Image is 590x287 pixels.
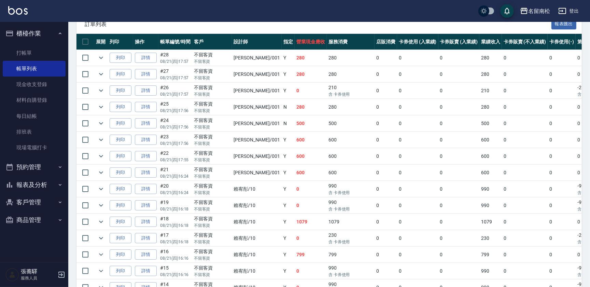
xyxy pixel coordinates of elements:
[96,53,106,63] button: expand row
[548,230,576,246] td: 0
[375,247,397,263] td: 0
[110,53,131,63] button: 列印
[397,115,438,132] td: 0
[232,115,282,132] td: [PERSON_NAME] /001
[194,68,230,75] div: 不留客資
[502,214,548,230] td: 0
[158,181,192,197] td: #20
[135,200,157,211] a: 詳情
[438,165,480,181] td: 0
[194,58,230,65] p: 不留客資
[327,83,375,99] td: 210
[232,165,282,181] td: [PERSON_NAME] /001
[295,148,327,164] td: 600
[3,176,66,194] button: 報表及分析
[479,115,502,132] td: 500
[397,83,438,99] td: 0
[548,197,576,214] td: 0
[96,151,106,161] button: expand row
[327,99,375,115] td: 280
[295,50,327,66] td: 280
[375,66,397,82] td: 0
[502,83,548,99] td: 0
[282,66,295,82] td: Y
[160,222,191,229] p: 08/21 (四) 16:18
[397,66,438,82] td: 0
[282,247,295,263] td: Y
[3,77,66,92] a: 現金收支登錄
[135,85,157,96] a: 詳情
[3,92,66,108] a: 材料自購登錄
[528,7,550,15] div: 名留南松
[502,99,548,115] td: 0
[96,217,106,227] button: expand row
[397,181,438,197] td: 0
[397,197,438,214] td: 0
[158,66,192,82] td: #27
[548,115,576,132] td: 0
[479,230,502,246] td: 230
[548,181,576,197] td: 0
[327,148,375,164] td: 600
[8,6,28,15] img: Logo
[194,75,230,81] p: 不留客資
[375,181,397,197] td: 0
[96,200,106,210] button: expand row
[3,124,66,140] a: 排班表
[327,263,375,279] td: 990
[194,199,230,206] div: 不留客資
[135,217,157,227] a: 詳情
[158,263,192,279] td: #15
[194,215,230,222] div: 不留客資
[110,200,131,211] button: 列印
[194,173,230,179] p: 不留客資
[194,206,230,212] p: 不留客資
[232,132,282,148] td: [PERSON_NAME] /001
[397,263,438,279] td: 0
[282,83,295,99] td: Y
[158,115,192,132] td: #24
[502,132,548,148] td: 0
[96,184,106,194] button: expand row
[502,66,548,82] td: 0
[548,132,576,148] td: 0
[502,230,548,246] td: 0
[3,61,66,77] a: 帳單列表
[5,268,19,282] img: Person
[158,50,192,66] td: #28
[282,197,295,214] td: Y
[438,115,480,132] td: 0
[160,58,191,65] p: 08/21 (四) 17:57
[295,83,327,99] td: 0
[135,233,157,244] a: 詳情
[548,83,576,99] td: 0
[110,69,131,80] button: 列印
[397,50,438,66] td: 0
[110,184,131,194] button: 列印
[94,34,108,50] th: 展開
[160,173,191,179] p: 08/21 (四) 16:24
[295,165,327,181] td: 600
[3,158,66,176] button: 預約管理
[327,115,375,132] td: 500
[397,165,438,181] td: 0
[327,132,375,148] td: 600
[438,247,480,263] td: 0
[548,247,576,263] td: 0
[548,34,576,50] th: 卡券使用(-)
[3,193,66,211] button: 客戶管理
[438,148,480,164] td: 0
[160,190,191,196] p: 08/21 (四) 16:24
[282,99,295,115] td: N
[295,181,327,197] td: 0
[194,190,230,196] p: 不留客資
[375,50,397,66] td: 0
[96,167,106,178] button: expand row
[397,148,438,164] td: 0
[397,132,438,148] td: 0
[479,263,502,279] td: 990
[194,150,230,157] div: 不留客資
[548,99,576,115] td: 0
[282,214,295,230] td: Y
[108,34,133,50] th: 列印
